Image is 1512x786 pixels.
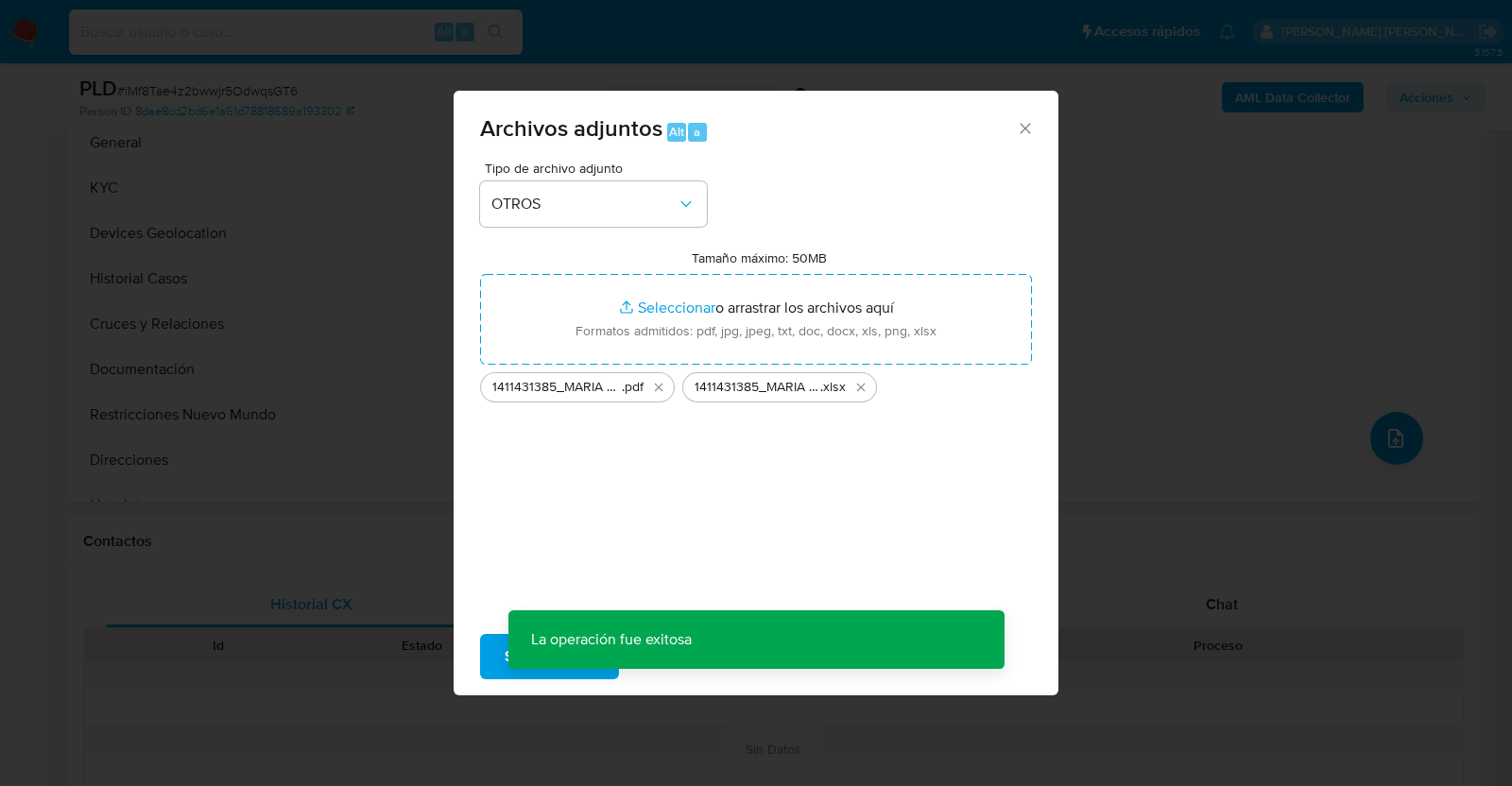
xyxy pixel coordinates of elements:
[850,376,872,399] button: Eliminar 1411431385_MARIA MORALES_AGO2025.xlsx
[651,636,713,677] span: Cancelar
[692,249,827,266] label: Tamaño máximo: 50MB
[622,378,644,397] span: .pdf
[647,376,670,399] button: Eliminar 1411431385_MARIA MORALES_AGO2025.pdf
[492,378,622,397] span: 1411431385_MARIA MORALES_AGO2025
[508,610,714,669] p: La operación fue exitosa
[1016,119,1033,136] button: Cerrar
[491,195,677,214] span: OTROS
[505,636,594,677] span: Subir archivo
[480,111,662,145] span: Archivos adjuntos
[820,378,846,397] span: .xlsx
[694,123,700,141] span: a
[480,365,1032,402] ul: Archivos seleccionados
[695,378,820,397] span: 1411431385_MARIA MORALES_AGO2025
[485,162,712,175] span: Tipo de archivo adjunto
[480,181,707,227] button: OTROS
[480,634,619,679] button: Subir archivo
[669,123,684,141] span: Alt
